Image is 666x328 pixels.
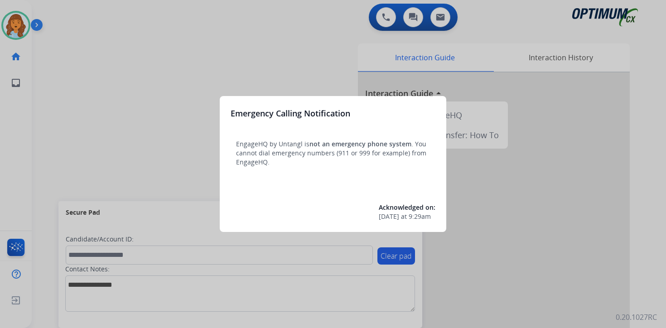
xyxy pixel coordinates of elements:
[379,203,435,212] span: Acknowledged on:
[409,212,431,221] span: 9:29am
[379,212,399,221] span: [DATE]
[379,212,435,221] div: at
[231,107,350,120] h3: Emergency Calling Notification
[616,312,657,323] p: 0.20.1027RC
[236,140,430,167] p: EngageHQ by Untangl is . You cannot dial emergency numbers (911 or 999 for example) from EngageHQ.
[309,140,411,148] span: not an emergency phone system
